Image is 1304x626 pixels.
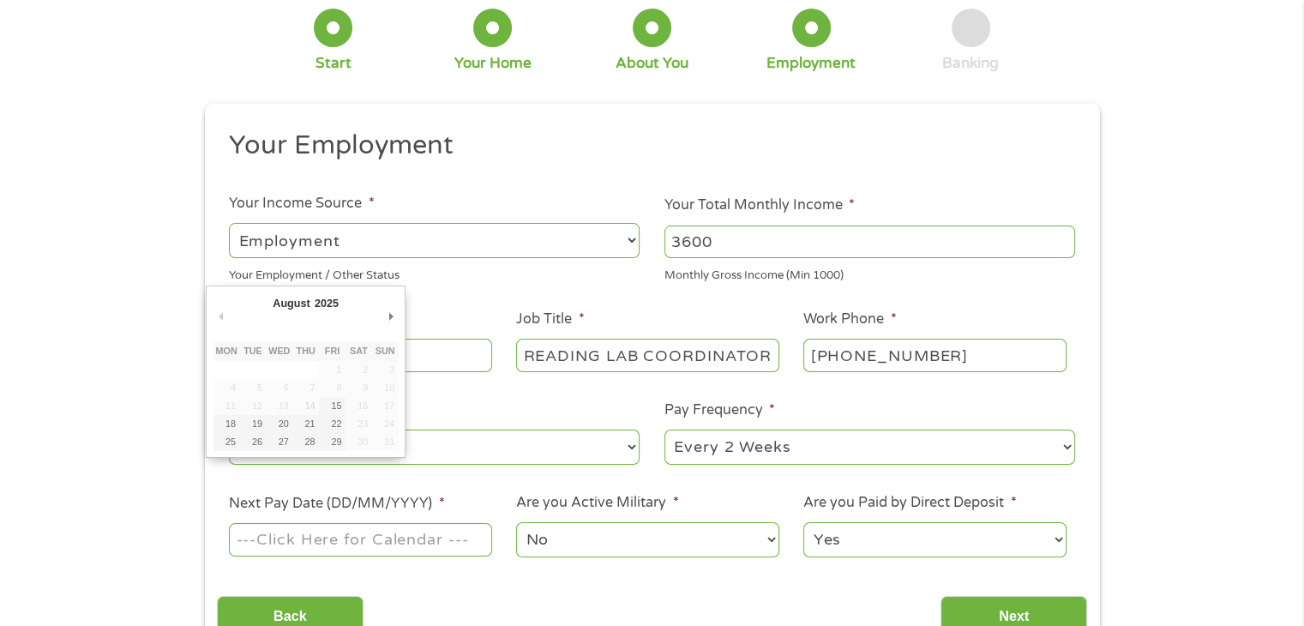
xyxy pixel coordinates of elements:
[229,495,444,513] label: Next Pay Date (DD/MM/YYYY)
[266,433,292,451] button: 27
[350,346,368,356] abbr: Saturday
[664,401,775,419] label: Pay Frequency
[383,305,399,328] button: Next Month
[766,54,856,73] div: Employment
[942,54,999,73] div: Banking
[315,54,352,73] div: Start
[516,310,584,328] label: Job Title
[297,346,315,356] abbr: Thursday
[803,310,896,328] label: Work Phone
[268,346,290,356] abbr: Wednesday
[319,397,346,415] button: 15
[213,433,240,451] button: 25
[319,415,346,433] button: 22
[229,129,1062,163] h2: Your Employment
[319,433,346,451] button: 29
[292,433,319,451] button: 28
[271,292,313,316] div: August
[240,415,267,433] button: 19
[376,346,395,356] abbr: Sunday
[292,415,319,433] button: 21
[229,195,374,213] label: Your Income Source
[266,415,292,433] button: 20
[216,346,237,356] abbr: Monday
[229,262,640,285] div: Your Employment / Other Status
[516,494,678,512] label: Are you Active Military
[229,523,491,556] input: Use the arrow keys to pick a date
[803,494,1016,512] label: Are you Paid by Direct Deposit
[803,339,1066,371] input: (231) 754-4010
[664,262,1075,285] div: Monthly Gross Income (Min 1000)
[325,346,340,356] abbr: Friday
[213,415,240,433] button: 18
[664,196,855,214] label: Your Total Monthly Income
[516,339,778,371] input: Cashier
[213,305,229,328] button: Previous Month
[240,433,267,451] button: 26
[616,54,688,73] div: About You
[243,346,262,356] abbr: Tuesday
[454,54,532,73] div: Your Home
[312,292,340,316] div: 2025
[664,226,1075,258] input: 1800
